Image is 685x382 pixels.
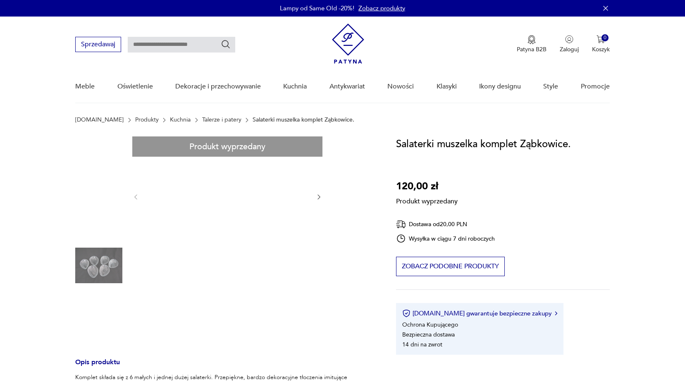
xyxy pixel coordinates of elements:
a: Zobacz produkty [358,4,405,12]
p: Koszyk [592,45,610,53]
a: [DOMAIN_NAME] [75,117,124,123]
a: Style [543,71,558,103]
img: Ikona koszyka [597,35,605,43]
a: Ikony designu [479,71,521,103]
p: Produkt wyprzedany [396,194,458,206]
a: Kuchnia [283,71,307,103]
a: Nowości [387,71,414,103]
p: 120,00 zł [396,179,458,194]
button: 0Koszyk [592,35,610,53]
img: Ikonka użytkownika [565,35,573,43]
img: Ikona strzałki w prawo [555,311,557,315]
a: Produkty [135,117,159,123]
img: Ikona medalu [527,35,536,44]
a: Kuchnia [170,117,191,123]
li: Ochrona Kupującego [402,321,458,329]
button: [DOMAIN_NAME] gwarantuje bezpieczne zakupy [402,309,557,318]
p: Lampy od Same Old -20%! [280,4,354,12]
a: Sprzedawaj [75,42,121,48]
p: Patyna B2B [517,45,547,53]
img: Ikona certyfikatu [402,309,411,318]
p: Salaterki muszelka komplet Ząbkowice. [253,117,354,123]
li: Bezpieczna dostawa [402,331,455,339]
img: Ikona dostawy [396,219,406,229]
a: Antykwariat [329,71,365,103]
a: Ikona medaluPatyna B2B [517,35,547,53]
a: Klasyki [437,71,457,103]
button: Patyna B2B [517,35,547,53]
a: Promocje [581,71,610,103]
div: Dostawa od 20,00 PLN [396,219,495,229]
div: Wysyłka w ciągu 7 dni roboczych [396,234,495,244]
h1: Salaterki muszelka komplet Ząbkowice. [396,136,571,152]
a: Oświetlenie [117,71,153,103]
a: Talerze i patery [202,117,241,123]
button: Zobacz podobne produkty [396,257,505,276]
button: Sprzedawaj [75,37,121,52]
a: Meble [75,71,95,103]
a: Dekoracje i przechowywanie [175,71,261,103]
img: Patyna - sklep z meblami i dekoracjami vintage [332,24,364,64]
button: Szukaj [221,39,231,49]
button: Zaloguj [560,35,579,53]
h3: Opis produktu [75,360,376,373]
div: 0 [601,34,609,41]
li: 14 dni na zwrot [402,341,442,349]
p: Zaloguj [560,45,579,53]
